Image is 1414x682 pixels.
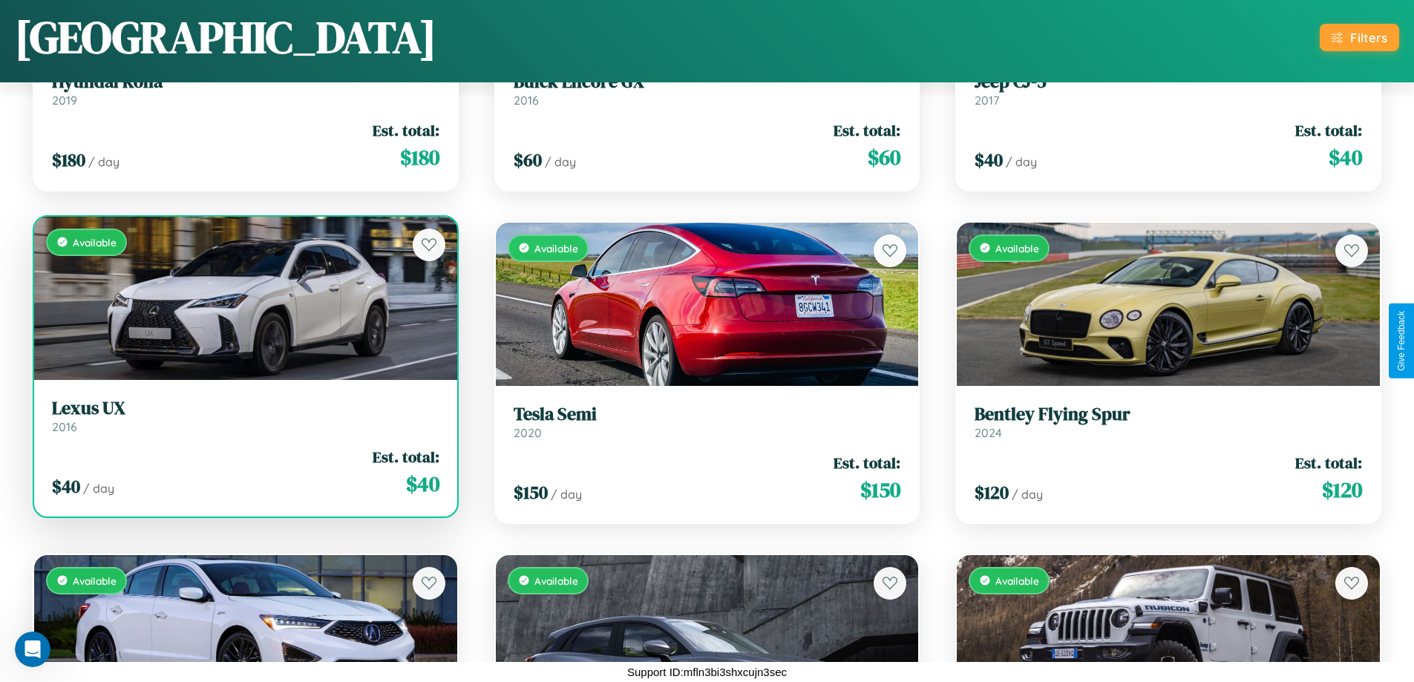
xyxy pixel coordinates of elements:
[1295,452,1362,473] span: Est. total:
[1295,119,1362,141] span: Est. total:
[52,398,439,434] a: Lexus UX2016
[514,71,901,93] h3: Buick Encore GX
[373,119,439,141] span: Est. total:
[551,487,582,502] span: / day
[975,404,1362,425] h3: Bentley Flying Spur
[995,574,1039,587] span: Available
[15,632,50,667] iframe: Intercom live chat
[83,481,114,496] span: / day
[52,398,439,419] h3: Lexus UX
[514,93,539,108] span: 2016
[52,71,439,93] h3: Hyundai Kona
[52,474,80,499] span: $ 40
[975,71,1362,93] h3: Jeep CJ-5
[1320,24,1399,51] button: Filters
[514,404,901,440] a: Tesla Semi2020
[534,574,578,587] span: Available
[73,236,117,249] span: Available
[15,7,436,68] h1: [GEOGRAPHIC_DATA]
[52,93,77,108] span: 2019
[88,154,120,169] span: / day
[73,574,117,587] span: Available
[995,242,1039,255] span: Available
[834,452,900,473] span: Est. total:
[514,404,901,425] h3: Tesla Semi
[860,475,900,505] span: $ 150
[868,142,900,172] span: $ 60
[400,142,439,172] span: $ 180
[52,148,85,172] span: $ 180
[627,662,787,682] p: Support ID: mfln3bi3shxcujn3sec
[975,480,1009,505] span: $ 120
[514,71,901,108] a: Buick Encore GX2016
[975,148,1003,172] span: $ 40
[514,148,542,172] span: $ 60
[1396,311,1407,371] div: Give Feedback
[975,71,1362,108] a: Jeep CJ-52017
[373,446,439,468] span: Est. total:
[52,71,439,108] a: Hyundai Kona2019
[514,480,548,505] span: $ 150
[406,469,439,499] span: $ 40
[514,425,542,440] span: 2020
[534,242,578,255] span: Available
[1329,142,1362,172] span: $ 40
[1322,475,1362,505] span: $ 120
[52,419,77,434] span: 2016
[545,154,576,169] span: / day
[975,93,999,108] span: 2017
[1350,30,1387,45] div: Filters
[1006,154,1037,169] span: / day
[834,119,900,141] span: Est. total:
[975,404,1362,440] a: Bentley Flying Spur2024
[1012,487,1043,502] span: / day
[975,425,1002,440] span: 2024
